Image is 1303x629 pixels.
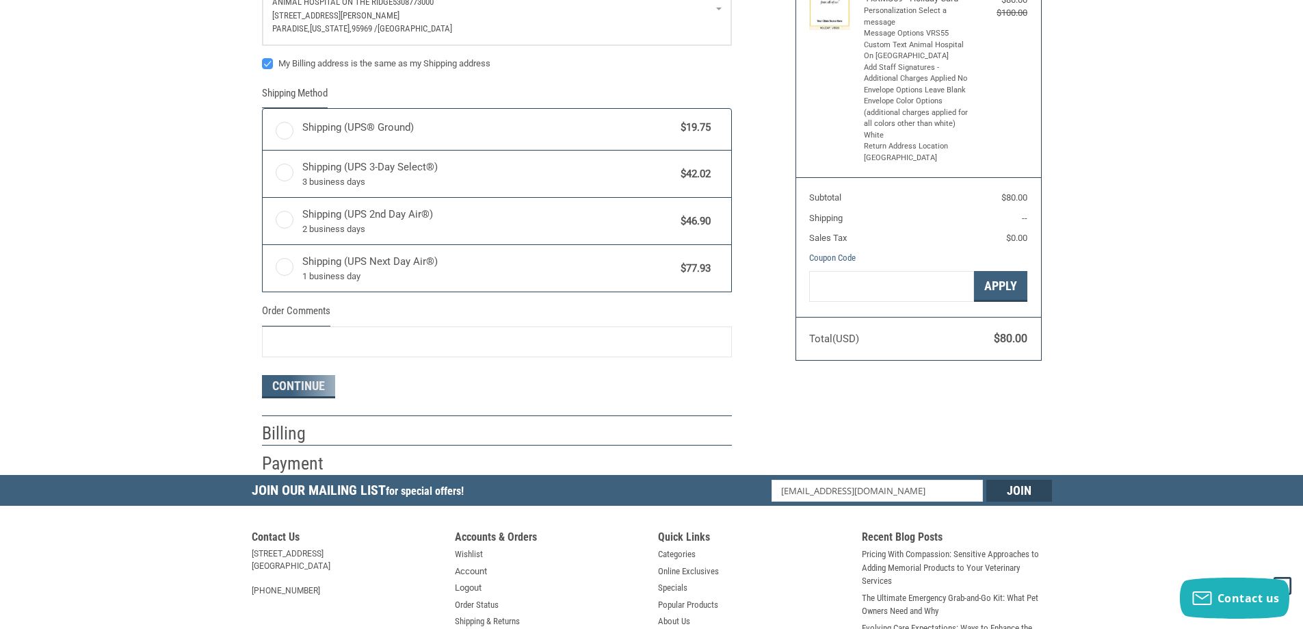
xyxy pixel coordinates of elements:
[272,10,399,21] span: [STREET_ADDRESS][PERSON_NAME]
[455,615,520,628] a: Shipping & Returns
[252,548,442,597] address: [STREET_ADDRESS] [GEOGRAPHIC_DATA] [PHONE_NUMBER]
[310,23,352,34] span: [US_STATE],
[862,530,1052,548] h5: Recent Blog Posts
[809,271,974,302] input: Gift Certificate or Coupon Code
[272,23,310,34] span: PARADISE,
[674,261,711,277] span: $77.93
[658,581,687,595] a: Specials
[986,480,1052,502] input: Join
[302,222,674,236] span: 2 business days
[973,6,1027,20] div: $100.00
[994,332,1027,345] span: $80.00
[658,615,690,628] a: About Us
[674,120,711,136] span: $19.75
[1022,213,1027,223] span: --
[864,85,970,97] li: Envelope Options Leave Blank
[674,166,711,182] span: $42.02
[658,548,696,561] a: Categories
[658,598,718,612] a: Popular Products
[302,120,674,136] span: Shipping (UPS® Ground)
[864,96,970,141] li: Envelope Color Options (additional charges applied for all colors other than white) White
[658,565,719,578] a: Online Exclusives
[252,530,442,548] h5: Contact Us
[864,40,970,62] li: Custom Text Animal Hospital On [GEOGRAPHIC_DATA]
[455,530,645,548] h5: Accounts & Orders
[302,270,674,283] span: 1 business day
[772,480,983,502] input: Email
[262,303,330,326] legend: Order Comments
[862,591,1052,618] a: The Ultimate Emergency Grab-and-Go Kit: What Pet Owners Need and Why
[378,23,452,34] span: [GEOGRAPHIC_DATA]
[809,213,843,223] span: Shipping
[1001,192,1027,203] span: $80.00
[1006,233,1027,243] span: $0.00
[262,86,328,108] legend: Shipping Method
[262,422,342,445] h2: Billing
[455,598,499,612] a: Order Status
[658,530,848,548] h5: Quick Links
[455,581,482,595] a: Logout
[302,175,674,189] span: 3 business days
[455,548,483,561] a: Wishlist
[809,192,841,203] span: Subtotal
[864,5,970,28] li: Personalization Select a message
[262,452,342,475] h2: Payment
[809,333,859,345] span: Total (USD)
[1218,591,1280,606] span: Contact us
[864,62,970,85] li: Add Staff Signatures - Additional Charges Applied No
[809,253,856,263] a: Coupon Code
[252,475,471,510] h5: Join Our Mailing List
[1180,578,1289,619] button: Contact us
[262,375,335,398] button: Continue
[974,271,1027,302] button: Apply
[455,565,487,578] a: Account
[302,207,674,235] span: Shipping (UPS 2nd Day Air®)
[864,28,970,40] li: Message Options VRS55
[386,485,464,498] span: for special offers!
[809,233,847,243] span: Sales Tax
[262,58,732,69] label: My Billing address is the same as my Shipping address
[352,23,378,34] span: 95969 /
[864,141,970,164] li: Return Address Location [GEOGRAPHIC_DATA]
[862,548,1052,588] a: Pricing With Compassion: Sensitive Approaches to Adding Memorial Products to Your Veterinary Serv...
[302,254,674,283] span: Shipping (UPS Next Day Air®)
[674,214,711,229] span: $46.90
[302,159,674,188] span: Shipping (UPS 3-Day Select®)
